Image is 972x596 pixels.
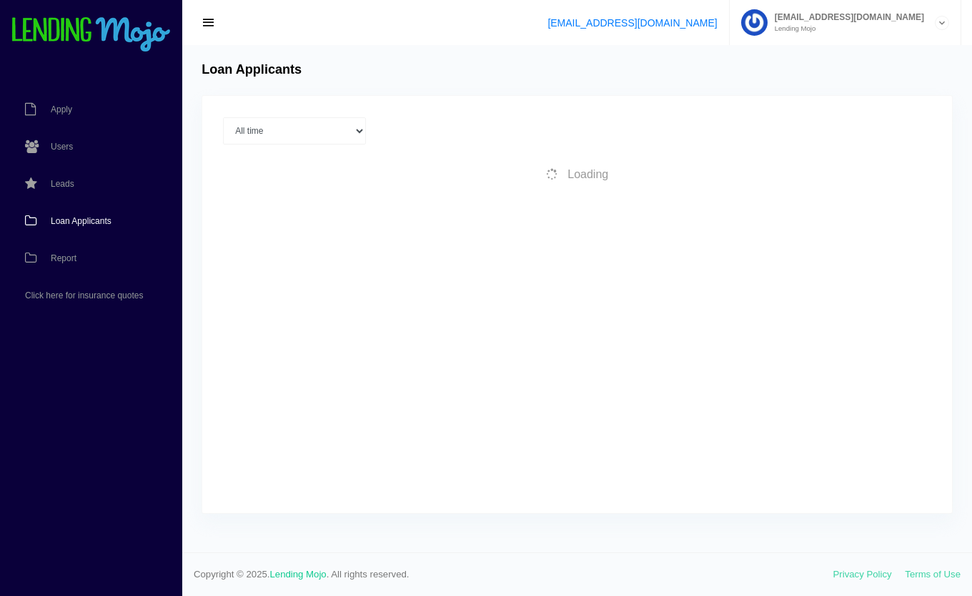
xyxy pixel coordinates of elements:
[270,569,327,580] a: Lending Mojo
[768,25,924,32] small: Lending Mojo
[741,9,768,36] img: Profile image
[51,180,74,188] span: Leads
[905,569,961,580] a: Terms of Use
[547,17,717,29] a: [EMAIL_ADDRESS][DOMAIN_NAME]
[202,62,302,78] h4: Loan Applicants
[567,168,608,180] span: Loading
[11,17,172,53] img: logo-small.png
[768,13,924,21] span: [EMAIL_ADDRESS][DOMAIN_NAME]
[833,569,892,580] a: Privacy Policy
[51,105,72,114] span: Apply
[51,254,76,263] span: Report
[194,567,833,582] span: Copyright © 2025. . All rights reserved.
[25,291,143,300] span: Click here for insurance quotes
[51,142,73,151] span: Users
[51,217,111,225] span: Loan Applicants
